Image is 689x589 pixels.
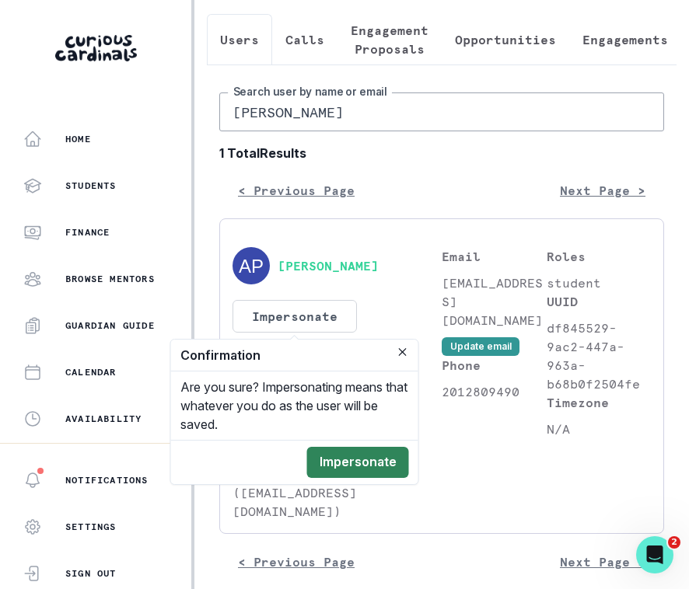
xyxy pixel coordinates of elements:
p: Home [65,133,91,145]
p: Notifications [65,474,149,486]
span: 2 [668,536,680,549]
p: [PERSON_NAME] ([EMAIL_ADDRESS][DOMAIN_NAME]) [233,465,442,521]
p: N/A [547,420,652,438]
p: Engagement Proposals [351,21,428,58]
p: Roles [547,247,652,266]
button: < Previous Page [219,175,373,206]
button: Next Page > [541,175,664,206]
p: Timezone [547,393,652,412]
button: Impersonate [233,300,357,333]
p: Settings [65,521,117,533]
iframe: Intercom live chat [636,536,673,573]
button: Impersonate [307,447,409,478]
img: svg [233,247,270,284]
p: Opportunities [455,30,556,49]
button: < Previous Page [219,546,373,577]
p: Calls [285,30,324,49]
p: Finance [65,226,110,239]
p: Sign Out [65,567,117,580]
button: Update email [442,337,519,356]
p: Guardian Guide [65,319,155,332]
header: Confirmation [171,340,418,371]
p: Students [65,179,117,192]
p: df845529-9ac2-447a-963a-b68b0f2504fe [547,319,652,393]
button: Next Page > [541,546,664,577]
p: [EMAIL_ADDRESS][DOMAIN_NAME] [442,274,547,329]
p: Email [442,247,547,266]
p: Users [220,30,259,49]
p: Availability [65,413,142,425]
p: Phone [442,356,547,375]
p: Calendar [65,366,117,378]
p: 2012809490 [442,382,547,401]
p: Engagements [582,30,668,49]
b: 1 Total Results [219,144,664,162]
img: Curious Cardinals Logo [55,35,137,61]
button: Close [393,343,412,361]
button: [PERSON_NAME] [278,258,379,274]
div: Are you sure? Impersonating means that whatever you do as the user will be saved. [171,371,418,440]
p: Browse Mentors [65,273,155,285]
p: student [547,274,652,292]
p: UUID [547,292,652,311]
